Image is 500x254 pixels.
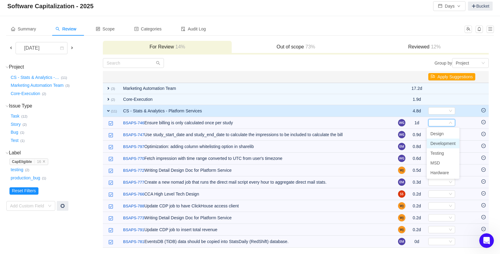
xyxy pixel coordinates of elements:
span: expand [106,86,111,91]
a: BSAPS-747 [123,132,144,138]
button: icon: flagApply Suggestions [428,73,475,80]
span: expand [106,108,111,113]
span: 12% [429,44,441,49]
h1: [PERSON_NAME] [30,3,69,8]
button: Emoji picker [19,199,24,204]
i: icon: close [42,160,45,163]
p: Active in the last 15m [30,8,73,14]
button: icon: bell [476,26,483,33]
i: icon: minus-circle [481,108,486,112]
button: CS - Stats & Analytics -… [9,72,61,82]
div: Close [107,2,118,13]
i: icon: down [449,180,452,185]
td: Update CDP job to insert total revenue [120,224,395,236]
td: 1.9d [408,94,425,105]
i: icon: down [449,109,452,113]
img: 10318 [108,240,113,245]
a: BSAPS-772 [123,168,144,174]
button: Task [9,111,21,121]
span: 14% [174,44,185,49]
button: Story [9,119,23,129]
div: Ah I see.. Thank you so much for your help and taking the time to track this down and get it reso... [27,9,112,39]
h3: Issue Type [9,103,102,109]
a: BSAPS-797 [123,144,144,150]
img: WG [398,131,405,138]
a: BSAPS-781 [123,239,144,245]
i: icon: search [56,27,60,31]
i: icon: minus-circle [481,179,486,184]
i: icon: minus-circle [481,203,486,207]
td: Use study_start_date and study_end_date to calculate the impressions to be included to calculate ... [120,129,395,141]
i: icon: minus-circle [481,215,486,219]
i: icon: down [481,61,485,65]
td: 0.5d [408,164,425,176]
td: Writing Detail Design Doc for Platform Service [120,164,395,176]
div: Just posted a 4/4 review. Hopefully that helps. Thank you again for your help. Hope you have a wo... [27,159,112,183]
span: Review [56,26,76,31]
td: 0.2d [408,224,425,236]
small: (2) [23,123,27,126]
i: icon: down [5,151,9,155]
button: Send a message… [105,197,114,207]
a: BSAPS-791 [123,227,144,233]
div: In software one thing is constant -- everything is changing :) [5,47,100,66]
div: Geoffry says… [5,71,117,95]
i: icon: minus-circle [481,132,486,136]
small: (3) [111,87,115,90]
td: 1d [408,117,425,129]
button: icon: calendarDaysicon: down [433,1,466,11]
td: 0.9d [408,129,425,141]
a: Bucket [468,2,493,11]
strong: CapEligible [12,160,32,164]
i: icon: minus-circle [481,144,486,148]
span: Design [430,131,444,136]
span: Scope [96,26,115,31]
small: (2) [42,92,46,96]
img: WJ [398,202,405,210]
img: WG [398,155,405,162]
img: 10318 [108,133,113,138]
span: expand [106,97,111,102]
span: Summary [11,26,36,31]
img: Profile image for George [17,3,27,13]
i: icon: search [156,61,160,65]
img: WG [398,119,405,126]
i: icon: minus-circle [481,120,486,124]
td: 0.2d [408,200,425,212]
td: 0.6d [408,153,425,164]
i: icon: minus-circle [481,156,486,160]
td: EventsDB (TiDB) data should be copied into StatsDaily (RedShift) database. [120,236,395,248]
div: George says… [5,95,117,155]
a: BSAPS-777 [123,179,144,185]
i: icon: down [449,228,452,232]
i: icon: down [48,204,52,208]
td: 0.2d [408,188,425,200]
div: Ah I see..Thank you so much for your help and taking the time to track this down and get it resol... [22,5,117,42]
td: 0d [408,236,425,248]
small: (1) [20,131,24,134]
button: Test [9,136,20,145]
button: Marketing Automation Team [9,81,65,90]
span: MSD [430,161,440,165]
small: (2) [25,168,29,172]
td: CS - Stats & Analytics - Platform Services [120,105,395,117]
i: icon: audit [181,27,185,31]
small: (11) [111,109,117,113]
img: EM [398,238,405,245]
td: Core-Execution [120,94,395,105]
img: EM [398,143,405,150]
small: (1) [20,139,25,143]
td: 0.8d [408,141,425,153]
div: Just posted a 4/4 review. Hopefully that helps.Thank you again for your help. Hope you have a won... [22,155,117,186]
i: icon: down [449,204,452,208]
small: (1) [42,176,46,180]
img: 10318 [108,145,113,150]
small: (11) [61,76,67,79]
div: Add Custom Field [10,203,45,209]
a: BSAPS-773 [123,215,144,221]
h3: Out of scope [235,44,357,50]
i: icon: profile [134,27,139,31]
h3: Label [9,150,102,156]
div: In software one thing is constant -- everything is changing :) [10,51,95,63]
img: WJ [398,214,405,221]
